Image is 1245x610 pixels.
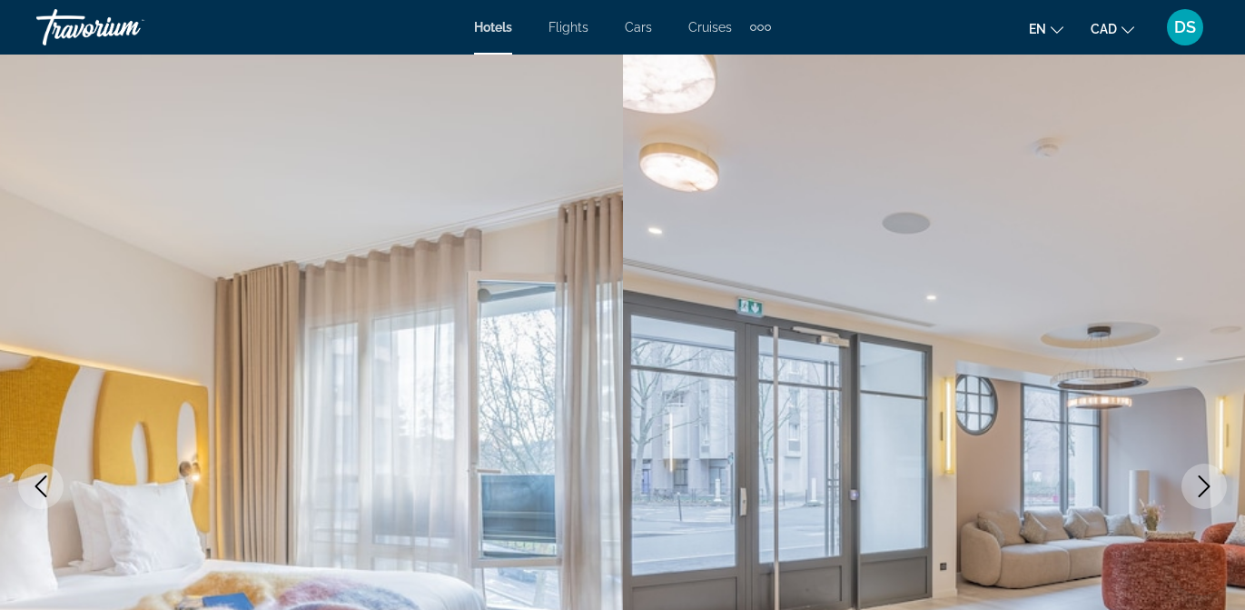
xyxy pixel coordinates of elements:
[36,4,218,51] a: Travorium
[1091,22,1117,36] span: CAD
[1161,8,1209,46] button: User Menu
[1091,15,1134,42] button: Change currency
[688,20,732,35] a: Cruises
[1029,15,1063,42] button: Change language
[548,20,588,35] a: Flights
[750,13,771,42] button: Extra navigation items
[474,20,512,35] a: Hotels
[625,20,652,35] a: Cars
[1172,537,1230,595] iframe: Button to launch messaging window
[1181,464,1227,509] button: Next image
[1029,22,1046,36] span: en
[18,464,64,509] button: Previous image
[1174,18,1196,36] span: DS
